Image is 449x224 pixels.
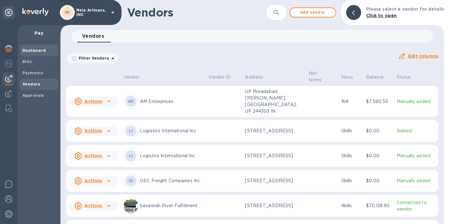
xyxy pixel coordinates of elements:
[366,128,392,134] p: $0.00
[309,70,336,83] span: Net terms
[22,71,43,75] b: Payments
[245,178,304,184] p: [STREET_ADDRESS]
[397,98,436,105] p: Manually added
[128,99,134,104] b: AE
[209,74,239,80] span: Vendor ID
[245,74,263,80] p: Address
[245,88,304,114] p: UP Moradabad, [PERSON_NAME], [GEOGRAPHIC_DATA], UP 244303 IN
[397,178,436,184] p: Manually added
[341,98,361,105] p: 1 bill
[22,59,32,64] b: Bills
[84,203,102,208] u: Actions
[22,8,49,16] img: Logo
[22,82,41,86] b: Vendors
[366,153,392,159] p: $0.00
[84,99,102,104] u: Actions
[82,32,104,41] span: Vendors
[84,153,102,158] u: Actions
[309,70,328,83] p: Net terms
[209,74,231,80] p: Vendor ID
[341,74,361,80] span: Inbox
[366,98,392,105] p: $7,590.50
[140,202,204,209] p: Savannah River Fulfillment
[129,178,133,183] b: OI
[245,74,271,80] span: Address
[65,10,70,15] b: MI
[129,129,133,133] b: LI
[22,93,44,98] b: Approvals
[129,153,133,158] b: LI
[366,202,392,209] p: $70,138.90
[408,54,438,59] u: Edit columns
[123,74,139,80] p: Vendor
[245,202,304,209] p: [STREET_ADDRESS]
[76,8,107,17] p: Mela Artisans, INC
[245,128,304,134] p: [STREET_ADDRESS]
[341,128,361,134] p: 0 bills
[84,178,102,183] u: Actions
[140,98,204,105] p: AM Enterprises
[123,74,147,80] span: Vendor
[366,74,384,80] p: Balance
[341,202,361,209] p: 4 bills
[397,74,411,80] p: Status
[2,6,15,19] div: Unpin categories
[341,178,361,184] p: 0 bills
[341,153,361,159] p: 0 bills
[341,74,353,80] p: Inbox
[22,48,46,53] b: Dashboard
[397,128,436,134] p: Added
[140,178,204,184] p: OEC Freight Companies Inc.
[366,178,392,184] p: $0.00
[245,153,304,159] p: [STREET_ADDRESS]
[140,128,204,134] p: Logiistics International Inc
[140,153,204,159] p: Logistics International Inc
[397,153,436,159] p: Manually added
[84,128,102,133] u: Actions
[5,60,12,67] img: Foreign exchange
[289,7,336,17] button: Add vendor
[127,6,254,19] h1: Vendors
[366,74,392,80] span: Balance
[397,199,436,212] p: Connected to vendor
[366,7,444,12] b: Please select a vendor for details
[366,13,397,18] b: Click to open
[295,9,331,16] span: Add vendor
[22,30,55,36] p: Pay
[76,56,109,61] p: Filter Vendors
